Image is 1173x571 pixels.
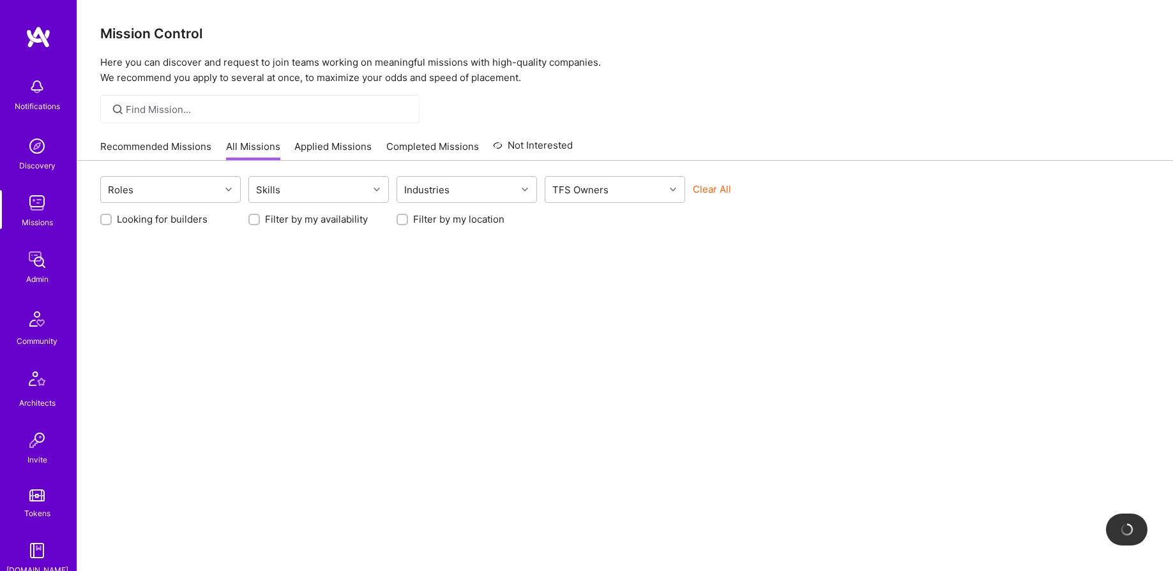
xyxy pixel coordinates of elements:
img: logo [26,26,51,48]
div: Tokens [24,507,50,520]
a: Completed Missions [386,140,479,161]
img: tokens [29,489,45,501]
i: icon Chevron [670,186,676,193]
i: icon Chevron [225,186,232,193]
label: Filter by my availability [265,212,368,226]
img: guide book [24,538,50,563]
div: Invite [27,453,47,466]
a: Not Interested [493,138,573,161]
div: Missions [22,216,53,229]
div: Skills [253,181,284,199]
div: Admin [26,272,49,286]
div: Community [17,334,57,348]
h3: Mission Control [100,26,1150,41]
label: Looking for builders [117,212,208,226]
img: Community [22,304,52,334]
input: Find Mission... [126,103,410,116]
div: Discovery [19,159,56,172]
a: Applied Missions [294,140,372,161]
div: Architects [19,396,56,410]
a: Recommended Missions [100,140,211,161]
img: Invite [24,427,50,453]
i: icon Chevron [522,186,528,193]
div: Roles [105,181,137,199]
a: All Missions [226,140,280,161]
i: icon Chevron [374,186,380,193]
label: Filter by my location [413,212,504,226]
div: TFS Owners [549,181,612,199]
i: icon SearchGrey [110,102,125,117]
button: Clear All [693,182,731,196]
div: Notifications [15,100,60,113]
img: discovery [24,133,50,159]
div: Industries [401,181,453,199]
p: Here you can discover and request to join teams working on meaningful missions with high-quality ... [100,55,1150,85]
img: admin teamwork [24,247,50,272]
img: Architects [22,366,52,396]
img: loading [1121,523,1133,536]
img: teamwork [24,190,50,216]
img: bell [24,74,50,100]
